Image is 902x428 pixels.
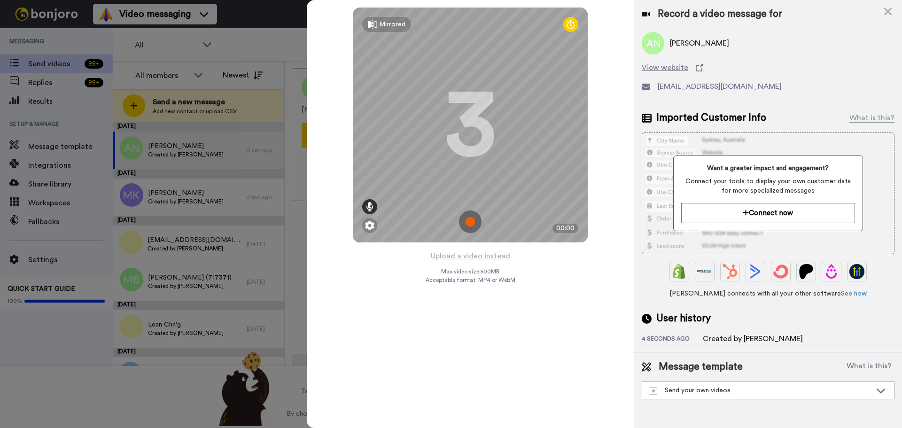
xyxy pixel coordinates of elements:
[658,81,782,92] span: [EMAIL_ADDRESS][DOMAIN_NAME]
[426,276,515,284] span: Acceptable format: MP4 or WebM
[773,264,788,279] img: ConvertKit
[642,289,894,298] span: [PERSON_NAME] connects with all your other software
[799,264,814,279] img: Patreon
[642,62,894,73] a: View website
[841,290,867,297] a: See how
[844,360,894,374] button: What is this?
[650,386,871,395] div: Send your own videos
[681,177,855,195] span: Connect your tools to display your own customer data for more specialized messages
[642,335,703,344] div: 4 seconds ago
[552,224,578,233] div: 00:00
[681,163,855,173] span: Want a greater impact and engagement?
[642,62,688,73] span: View website
[656,311,711,326] span: User history
[723,264,738,279] img: Hubspot
[824,264,839,279] img: Drip
[748,264,763,279] img: ActiveCampaign
[697,264,712,279] img: Ontraport
[441,268,499,275] span: Max video size: 500 MB
[459,210,482,233] img: ic_record_start.svg
[650,387,657,395] img: demo-template.svg
[659,360,743,374] span: Message template
[672,264,687,279] img: Shopify
[849,264,864,279] img: GoHighLevel
[365,221,374,230] img: ic_gear.svg
[849,112,894,124] div: What is this?
[444,90,496,160] div: 3
[703,333,803,344] div: Created by [PERSON_NAME]
[681,203,855,223] button: Connect now
[656,111,766,125] span: Imported Customer Info
[428,250,513,262] button: Upload a video instead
